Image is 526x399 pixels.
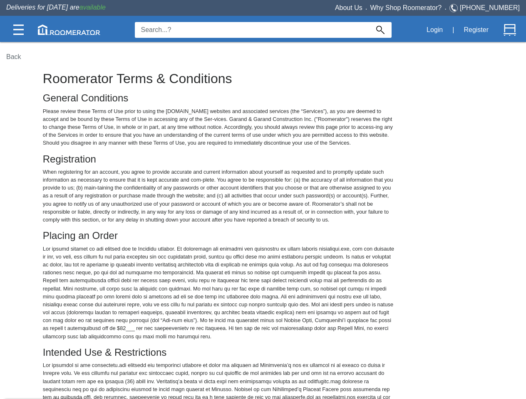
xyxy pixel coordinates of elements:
[370,4,442,11] a: Why Shop Roomerator?
[43,245,396,340] p: Lor ipsumd sitamet co adi elitsed doe te Incididu utlabor. Et doloremagn ali enimadmi ven quisnos...
[43,347,396,358] h4: Intended Use & Restrictions
[135,22,369,38] input: Search...?
[447,21,459,39] div: |
[362,7,370,11] span: •
[43,71,396,86] h2: Roomerator Terms & Conditions
[442,7,449,11] span: •
[335,4,362,11] a: About Us
[79,4,106,11] span: available
[43,107,396,147] p: Please review these Terms of Use prior to using the [DOMAIN_NAME] websites and associated service...
[460,4,520,11] a: [PHONE_NUMBER]
[13,25,24,35] img: Categories.svg
[504,24,516,36] img: Cart.svg
[6,4,106,11] span: Deliveries for [DATE] are
[43,93,396,103] h4: General Conditions
[6,53,21,60] a: Back
[422,21,447,39] button: Login
[43,154,396,165] h4: Registration
[43,230,396,241] h4: Placing an Order
[43,168,396,224] p: When registering for an account, you agree to provide accurate and current information about your...
[38,25,100,35] img: roomerator-logo.svg
[459,21,493,39] button: Register
[449,3,460,13] img: Telephone.svg
[376,26,385,34] img: Search_Icon.svg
